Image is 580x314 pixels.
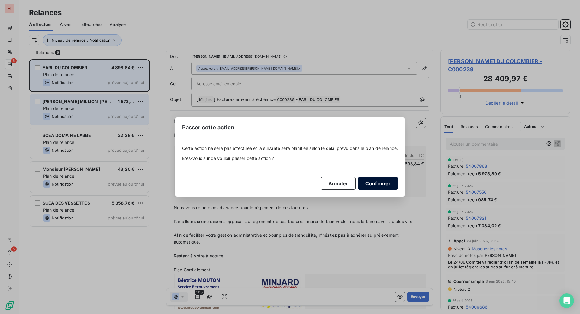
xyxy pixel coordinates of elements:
[559,293,574,308] div: Open Intercom Messenger
[182,123,234,131] span: Passer cette action
[182,155,398,161] span: Êtes-vous sûr de vouloir passer cette action ?
[182,145,398,151] span: Cette action ne sera pas effectuée et la suivante sera planifiée selon le délai prévu dans le pla...
[321,177,356,190] button: Annuler
[358,177,398,190] button: Confirmer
